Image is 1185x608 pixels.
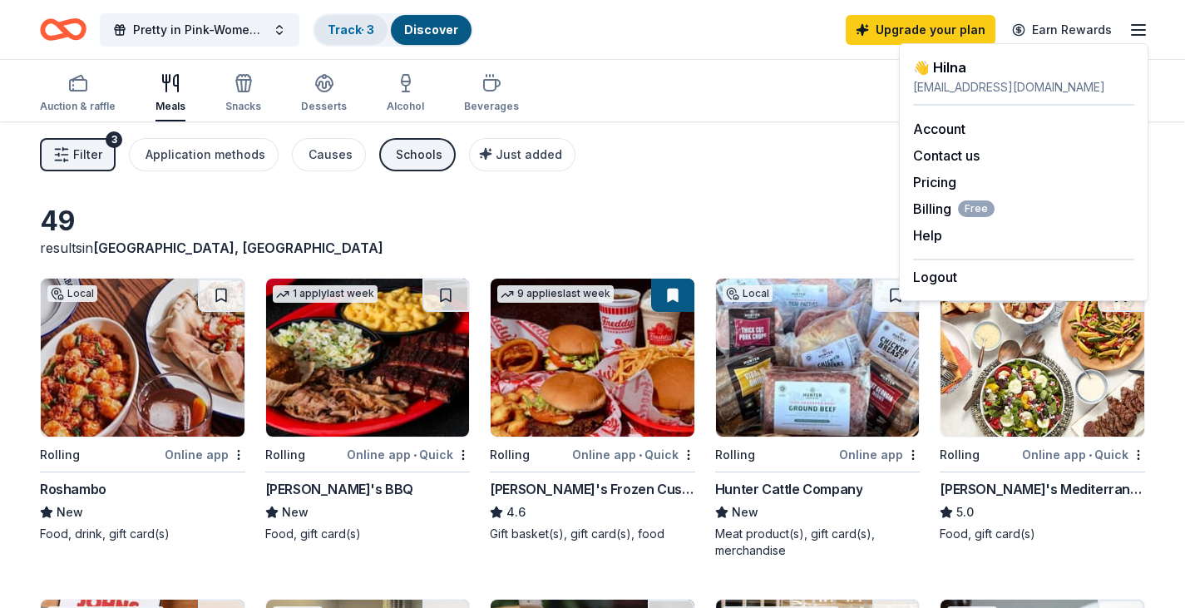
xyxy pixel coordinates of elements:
[265,479,413,499] div: [PERSON_NAME]'s BBQ
[913,225,942,245] button: Help
[913,57,1134,77] div: 👋 Hi Ina
[464,67,519,121] button: Beverages
[956,502,974,522] span: 5.0
[266,279,470,437] img: Image for Sonny's BBQ
[715,526,921,559] div: Meat product(s), gift card(s), merchandise
[846,15,995,45] a: Upgrade your plan
[913,174,956,190] a: Pricing
[82,240,383,256] span: in
[133,20,266,40] span: Pretty in Pink-Women Empowerment
[1022,444,1145,465] div: Online app Quick
[387,100,424,113] div: Alcohol
[940,526,1145,542] div: Food, gift card(s)
[958,200,995,217] span: Free
[469,138,575,171] button: Just added
[413,448,417,462] span: •
[292,138,366,171] button: Causes
[490,479,695,499] div: [PERSON_NAME]'s Frozen Custard & Steakburgers
[506,502,526,522] span: 4.6
[282,502,309,522] span: New
[490,445,530,465] div: Rolling
[156,67,185,121] button: Meals
[40,100,116,113] div: Auction & raffle
[379,138,456,171] button: Schools
[715,479,863,499] div: Hunter Cattle Company
[490,278,695,542] a: Image for Freddy's Frozen Custard & Steakburgers9 applieslast weekRollingOnline app•Quick[PERSON_...
[839,444,920,465] div: Online app
[100,13,299,47] button: Pretty in Pink-Women Empowerment
[40,205,470,238] div: 49
[146,145,265,165] div: Application methods
[301,100,347,113] div: Desserts
[732,502,758,522] span: New
[347,444,470,465] div: Online app Quick
[913,267,957,287] button: Logout
[715,278,921,559] a: Image for Hunter Cattle CompanyLocalRollingOnline appHunter Cattle CompanyNewMeat product(s), gif...
[47,285,97,302] div: Local
[940,278,1145,542] a: Image for Taziki's Mediterranean Cafe2 applieslast weekRollingOnline app•Quick[PERSON_NAME]'s Med...
[106,131,122,148] div: 3
[464,100,519,113] div: Beverages
[73,145,102,165] span: Filter
[40,278,245,542] a: Image for RoshamboLocalRollingOnline appRoshamboNewFood, drink, gift card(s)
[57,502,83,522] span: New
[301,67,347,121] button: Desserts
[40,526,245,542] div: Food, drink, gift card(s)
[328,22,374,37] a: Track· 3
[940,445,980,465] div: Rolling
[913,199,995,219] span: Billing
[129,138,279,171] button: Application methods
[313,13,473,47] button: Track· 3Discover
[913,146,980,166] button: Contact us
[40,10,86,49] a: Home
[41,279,244,437] img: Image for Roshambo
[387,67,424,121] button: Alcohol
[913,199,995,219] button: BillingFree
[165,444,245,465] div: Online app
[496,147,562,161] span: Just added
[225,100,261,113] div: Snacks
[273,285,378,303] div: 1 apply last week
[491,279,694,437] img: Image for Freddy's Frozen Custard & Steakburgers
[40,479,106,499] div: Roshambo
[716,279,920,437] img: Image for Hunter Cattle Company
[265,278,471,542] a: Image for Sonny's BBQ1 applylast weekRollingOnline app•Quick[PERSON_NAME]'s BBQNewFood, gift card(s)
[913,77,1134,97] div: [EMAIL_ADDRESS][DOMAIN_NAME]
[40,238,470,258] div: results
[225,67,261,121] button: Snacks
[639,448,642,462] span: •
[723,285,773,302] div: Local
[40,138,116,171] button: Filter3
[309,145,353,165] div: Causes
[156,100,185,113] div: Meals
[572,444,695,465] div: Online app Quick
[404,22,458,37] a: Discover
[940,479,1145,499] div: [PERSON_NAME]'s Mediterranean Cafe
[715,445,755,465] div: Rolling
[265,445,305,465] div: Rolling
[941,279,1144,437] img: Image for Taziki's Mediterranean Cafe
[1002,15,1122,45] a: Earn Rewards
[490,526,695,542] div: Gift basket(s), gift card(s), food
[40,67,116,121] button: Auction & raffle
[497,285,614,303] div: 9 applies last week
[913,121,965,137] a: Account
[396,145,442,165] div: Schools
[40,445,80,465] div: Rolling
[1089,448,1092,462] span: •
[93,240,383,256] span: [GEOGRAPHIC_DATA], [GEOGRAPHIC_DATA]
[265,526,471,542] div: Food, gift card(s)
